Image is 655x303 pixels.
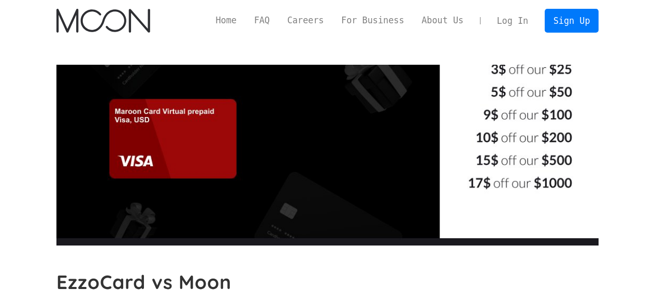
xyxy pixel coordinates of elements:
[488,9,537,32] a: Log In
[413,14,472,27] a: About Us
[56,270,232,294] b: EzzoCard vs Moon
[245,14,279,27] a: FAQ
[207,14,245,27] a: Home
[279,14,332,27] a: Careers
[332,14,413,27] a: For Business
[56,9,150,33] a: home
[545,9,599,32] a: Sign Up
[56,9,150,33] img: Moon Logo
